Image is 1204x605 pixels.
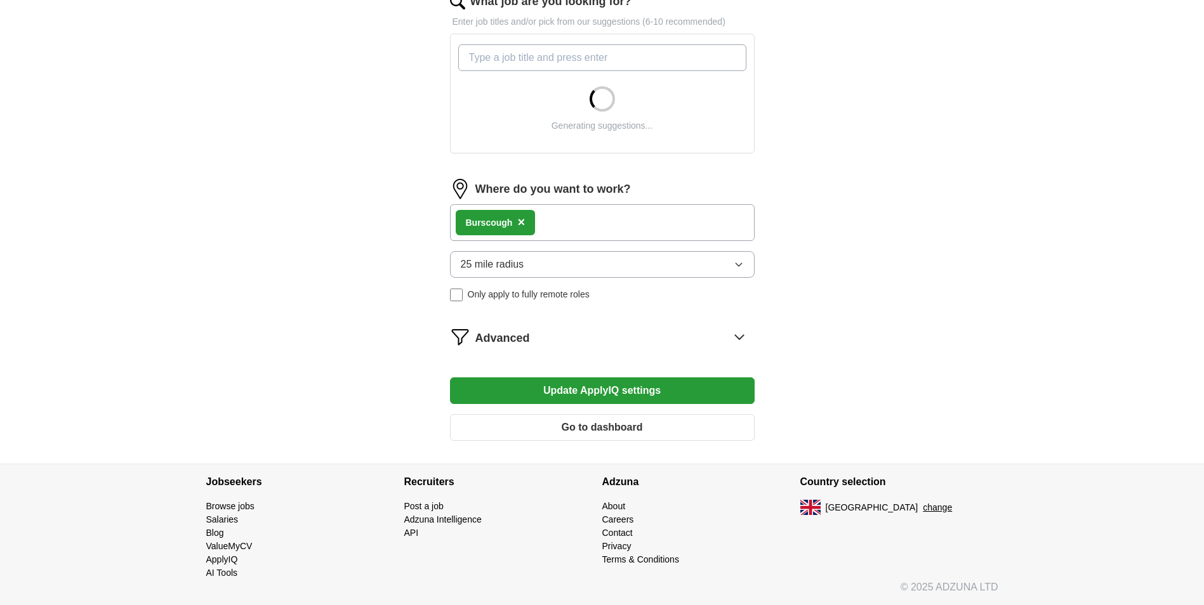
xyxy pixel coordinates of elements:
a: AI Tools [206,568,238,578]
a: Terms & Conditions [602,554,679,564]
a: Adzuna Intelligence [404,514,482,524]
span: [GEOGRAPHIC_DATA] [826,501,918,514]
a: Browse jobs [206,501,255,511]
button: change [923,501,952,514]
h4: Country selection [800,464,998,500]
img: location.png [450,179,470,199]
button: Go to dashboard [450,414,755,441]
a: Contact [602,528,633,538]
div: Generating suggestions... [552,119,653,133]
a: Blog [206,528,224,538]
a: API [404,528,419,538]
a: Privacy [602,541,632,551]
input: Type a job title and press enter [458,44,746,71]
span: 25 mile radius [461,257,524,272]
a: ApplyIQ [206,554,238,564]
button: Update ApplyIQ settings [450,377,755,404]
img: UK flag [800,500,821,515]
div: Burscough [466,216,513,230]
input: Only apply to fully remote roles [450,289,463,301]
p: Enter job titles and/or pick from our suggestions (6-10 recommended) [450,15,755,29]
button: 25 mile radius [450,251,755,278]
a: Careers [602,514,634,524]
a: Post a job [404,501,444,511]
span: Only apply to fully remote roles [468,288,590,301]
a: About [602,501,626,511]
button: × [517,213,525,232]
span: × [517,215,525,229]
div: © 2025 ADZUNA LTD [196,580,1009,605]
img: filter [450,327,470,347]
span: Advanced [475,330,530,347]
label: Where do you want to work? [475,181,631,198]
a: Salaries [206,514,239,524]
a: ValueMyCV [206,541,253,551]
